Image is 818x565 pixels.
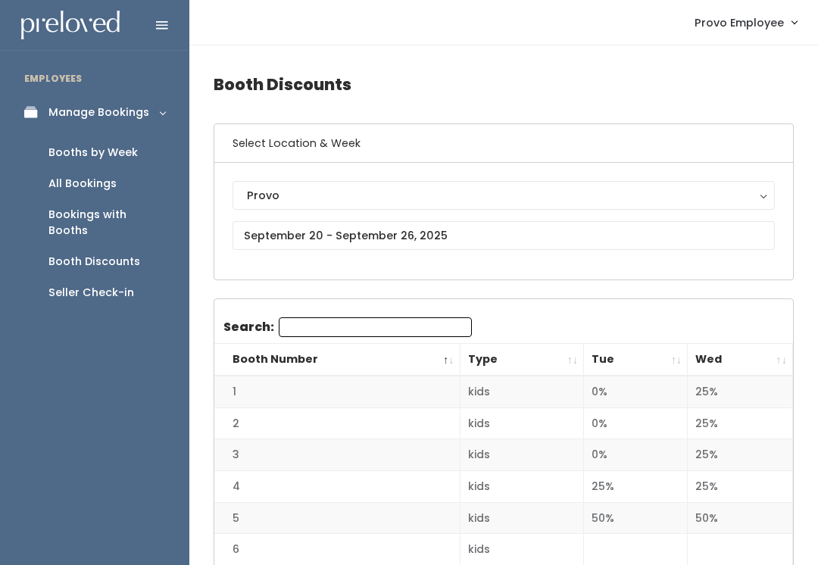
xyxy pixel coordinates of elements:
[233,221,775,250] input: September 20 - September 26, 2025
[688,376,793,407] td: 25%
[233,181,775,210] button: Provo
[247,187,760,204] div: Provo
[214,407,460,439] td: 2
[584,439,688,471] td: 0%
[223,317,472,337] label: Search:
[214,471,460,503] td: 4
[460,439,584,471] td: kids
[584,502,688,534] td: 50%
[21,11,120,40] img: preloved logo
[214,439,460,471] td: 3
[584,344,688,376] th: Tue: activate to sort column ascending
[48,285,134,301] div: Seller Check-in
[688,344,793,376] th: Wed: activate to sort column ascending
[688,502,793,534] td: 50%
[688,407,793,439] td: 25%
[48,176,117,192] div: All Bookings
[460,344,584,376] th: Type: activate to sort column ascending
[460,376,584,407] td: kids
[48,105,149,120] div: Manage Bookings
[584,471,688,503] td: 25%
[584,376,688,407] td: 0%
[214,64,794,105] h4: Booth Discounts
[279,317,472,337] input: Search:
[460,502,584,534] td: kids
[688,439,793,471] td: 25%
[679,6,812,39] a: Provo Employee
[48,207,165,239] div: Bookings with Booths
[48,254,140,270] div: Booth Discounts
[584,407,688,439] td: 0%
[688,471,793,503] td: 25%
[214,344,460,376] th: Booth Number: activate to sort column descending
[48,145,138,161] div: Booths by Week
[214,376,460,407] td: 1
[695,14,784,31] span: Provo Employee
[460,407,584,439] td: kids
[460,471,584,503] td: kids
[214,124,793,163] h6: Select Location & Week
[214,502,460,534] td: 5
